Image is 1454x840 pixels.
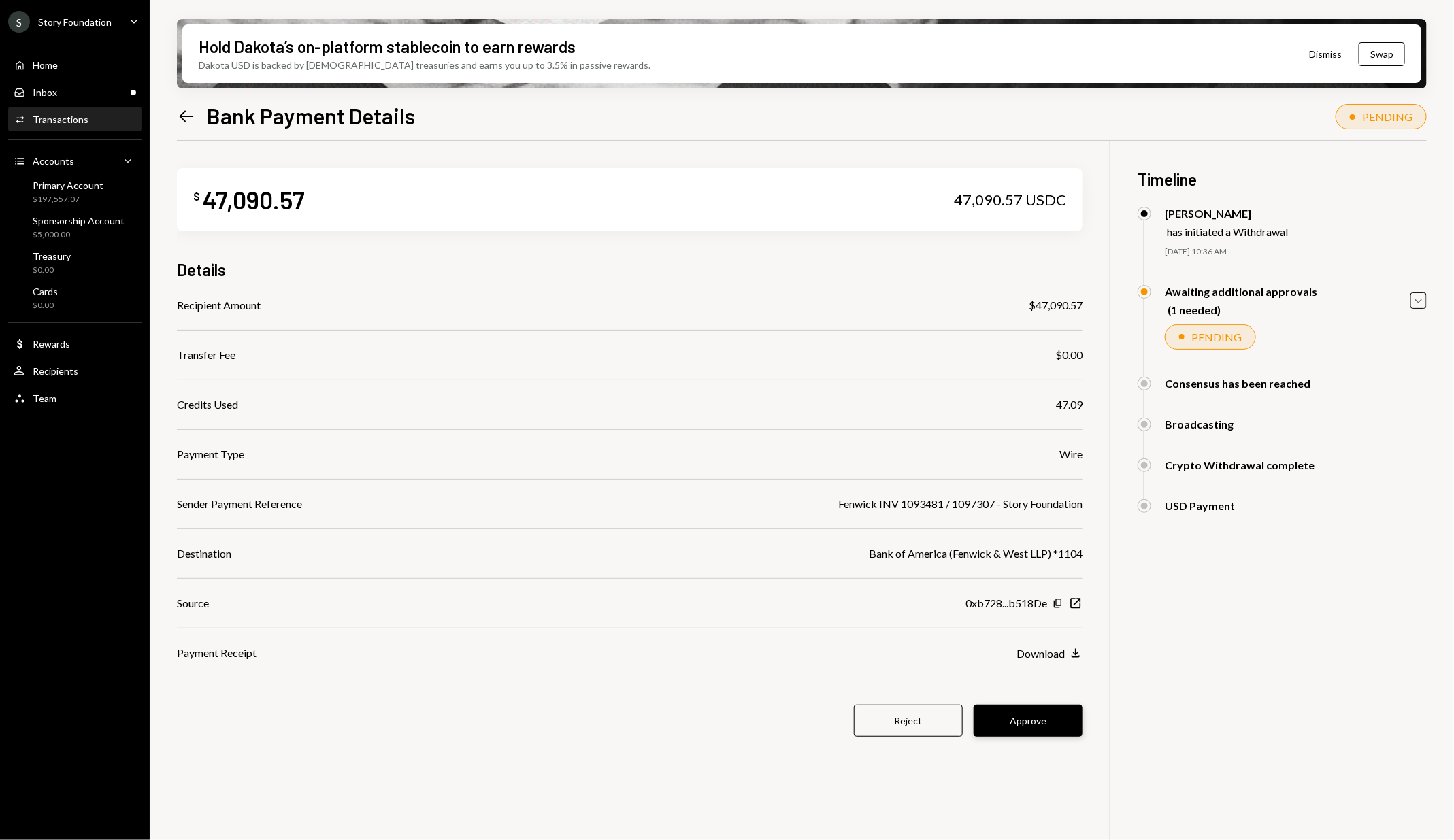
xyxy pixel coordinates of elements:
a: Accounts [8,148,142,173]
div: $0.00 [33,300,58,312]
div: 47,090.57 USDC [954,190,1066,209]
div: S [8,11,30,33]
div: Transfer Fee [177,347,235,363]
div: has initiated a Withdrawal [1167,225,1288,238]
div: Hold Dakota’s on-platform stablecoin to earn rewards [199,35,576,58]
div: $47,090.57 [1029,297,1083,314]
div: Recipients [33,365,78,377]
a: Home [8,52,142,77]
div: Broadcasting [1165,418,1234,431]
div: Wire [1059,446,1083,463]
h1: Bank Payment Details [207,102,415,129]
div: Source [177,595,209,611]
div: Primary Account [33,180,103,191]
a: Primary Account$197,557.07 [8,175,142,208]
div: $197,557.07 [33,194,103,205]
div: Inbox [33,86,57,98]
button: Dismiss [1292,38,1359,70]
div: $ [193,190,200,203]
div: (1 needed) [1168,303,1317,316]
div: 47.09 [1056,397,1083,413]
div: [PERSON_NAME] [1165,207,1288,220]
div: USD Payment [1165,499,1235,512]
div: Fenwick INV 1093481 / 1097307 - Story Foundation [838,496,1083,512]
button: Swap [1359,42,1405,66]
a: Inbox [8,80,142,104]
div: $0.00 [33,265,71,276]
div: Crypto Withdrawal complete [1165,458,1315,471]
a: Recipients [8,358,142,383]
div: Awaiting additional approvals [1165,285,1317,298]
button: Download [1017,646,1083,661]
div: PENDING [1362,110,1412,123]
div: Story Foundation [38,16,112,28]
a: Transactions [8,107,142,131]
div: Credits Used [177,397,238,413]
h3: Details [177,258,226,281]
div: Accounts [33,155,74,167]
div: Payment Receipt [177,645,257,661]
div: Payment Type [177,446,244,463]
div: Recipient Amount [177,297,261,314]
div: Team [33,392,56,404]
div: [DATE] 10:36 AM [1165,246,1427,258]
div: Treasury [33,250,71,262]
div: Cards [33,286,58,297]
div: Sender Payment Reference [177,496,302,512]
h3: Timeline [1138,168,1427,190]
div: Bank of America (Fenwick & West LLP) *1104 [869,545,1083,562]
div: Download [1017,647,1065,660]
div: 0xb728...b518De [965,595,1047,611]
a: Cards$0.00 [8,282,142,314]
div: 47,090.57 [203,184,305,215]
div: PENDING [1191,331,1242,343]
a: Team [8,386,142,410]
button: Approve [974,705,1083,737]
a: Sponsorship Account$5,000.00 [8,211,142,243]
div: Dakota USD is backed by [DEMOGRAPHIC_DATA] treasuries and earns you up to 3.5% in passive rewards. [199,58,650,72]
button: Reject [854,705,963,737]
a: Treasury$0.00 [8,246,142,279]
div: Home [33,59,58,71]
div: Destination [177,545,231,562]
a: Rewards [8,331,142,356]
div: $5,000.00 [33,229,125,241]
div: Sponsorship Account [33,215,125,226]
div: Consensus has been reached [1165,377,1310,390]
div: Rewards [33,338,70,350]
div: $0.00 [1055,347,1083,363]
div: Transactions [33,114,88,125]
